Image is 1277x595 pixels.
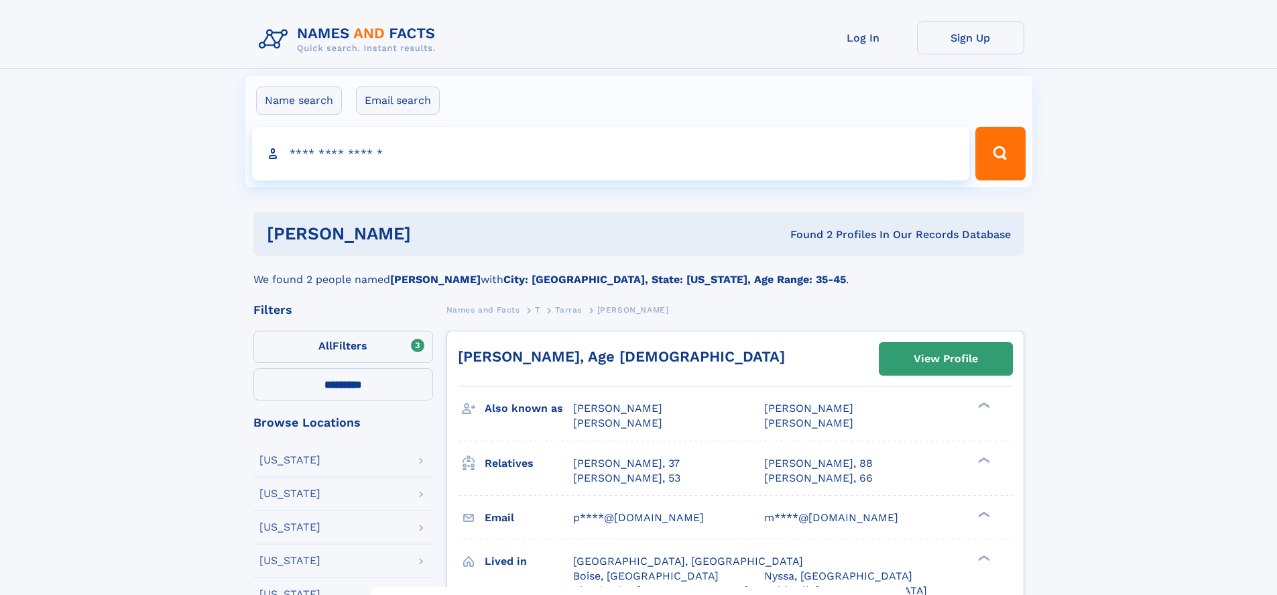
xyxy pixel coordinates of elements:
label: Email search [356,87,440,115]
span: T [535,305,540,315]
label: Filters [253,331,433,363]
a: Names and Facts [446,301,520,318]
label: Name search [256,87,342,115]
a: [PERSON_NAME], Age [DEMOGRAPHIC_DATA] [458,348,785,365]
a: [PERSON_NAME], 53 [573,471,680,486]
span: Tarras [555,305,582,315]
b: [PERSON_NAME] [390,273,481,286]
span: Boise, [GEOGRAPHIC_DATA] [573,570,719,582]
h3: Lived in [485,550,573,573]
img: Logo Names and Facts [253,21,446,58]
span: [PERSON_NAME] [764,417,853,429]
h3: Also known as [485,397,573,420]
span: Nyssa, [GEOGRAPHIC_DATA] [764,570,912,582]
div: [US_STATE] [259,522,320,533]
a: Tarras [555,301,582,318]
a: View Profile [879,343,1012,375]
a: T [535,301,540,318]
div: Browse Locations [253,417,433,429]
div: We found 2 people named with . [253,256,1024,288]
div: [US_STATE] [259,455,320,466]
a: [PERSON_NAME], 37 [573,456,680,471]
span: All [318,339,332,352]
h3: Email [485,506,573,529]
a: Log In [810,21,917,54]
span: [PERSON_NAME] [573,402,662,415]
div: ❯ [975,510,991,519]
span: [GEOGRAPHIC_DATA], [GEOGRAPHIC_DATA] [573,555,803,567]
div: Found 2 Profiles In Our Records Database [601,227,1011,242]
span: [PERSON_NAME] [597,305,669,315]
div: Filters [253,304,433,316]
div: ❯ [975,455,991,464]
div: View Profile [914,343,978,374]
h3: Relatives [485,452,573,475]
input: search input [252,127,970,180]
div: ❯ [975,553,991,562]
div: [US_STATE] [259,488,320,499]
a: [PERSON_NAME], 88 [764,456,873,471]
button: Search Button [975,127,1025,180]
h1: [PERSON_NAME] [267,225,601,242]
a: [PERSON_NAME], 66 [764,471,873,486]
span: [PERSON_NAME] [573,417,662,429]
b: City: [GEOGRAPHIC_DATA], State: [US_STATE], Age Range: 35-45 [503,273,846,286]
a: Sign Up [917,21,1024,54]
span: [PERSON_NAME] [764,402,853,415]
div: ❯ [975,401,991,410]
div: [US_STATE] [259,555,320,566]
